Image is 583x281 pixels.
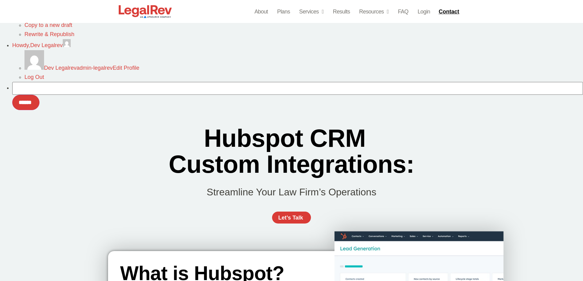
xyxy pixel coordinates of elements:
[113,65,139,71] span: Edit Profile
[333,7,350,16] a: Results
[254,7,430,16] nav: Menu
[30,42,63,48] span: Dev Legalrev
[12,50,583,82] ul: Howdy, Dev Legalrev
[272,212,311,224] a: Let’s Talk
[278,215,303,220] span: Let’s Talk
[398,7,408,16] a: FAQ
[77,65,113,71] span: admin-legalrev
[299,7,324,16] a: Services
[117,187,466,198] p: Streamline Your Law Firm’s Operations
[24,22,72,28] a: Copy to a new draft
[254,7,268,16] a: About
[168,125,415,177] h2: Hubspot CRM Custom Integrations:
[24,31,74,37] a: Rewrite & Republish
[417,7,430,16] a: Login
[439,9,459,14] span: Contact
[12,42,71,48] a: Howdy,
[359,7,389,16] a: Resources
[24,74,44,80] a: Log Out
[44,65,77,71] span: Dev Legalrev
[277,7,290,16] a: Plans
[436,7,463,17] a: Contact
